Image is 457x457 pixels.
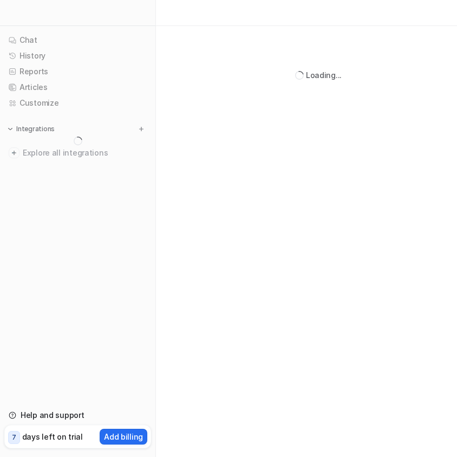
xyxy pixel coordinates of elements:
img: explore all integrations [9,147,19,158]
a: Chat [4,33,151,48]
a: Help and support [4,408,151,423]
img: menu_add.svg [138,125,145,133]
p: Add billing [104,431,143,442]
p: days left on trial [22,431,83,442]
div: Loading... [306,69,342,81]
a: Articles [4,80,151,95]
p: Integrations [16,125,55,133]
span: Explore all integrations [23,144,147,162]
a: Customize [4,95,151,111]
p: 7 [12,433,16,442]
a: Reports [4,64,151,79]
a: Explore all integrations [4,145,151,160]
img: expand menu [6,125,14,133]
a: History [4,48,151,63]
button: Integrations [4,124,58,134]
button: Add billing [100,429,147,445]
